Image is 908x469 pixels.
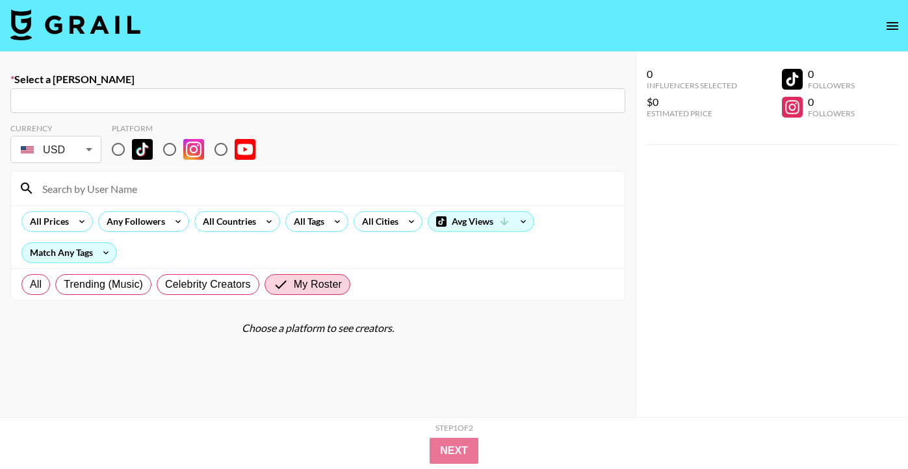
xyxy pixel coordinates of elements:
[647,95,737,108] div: $0
[10,9,140,40] img: Grail Talent
[808,108,855,118] div: Followers
[286,212,327,231] div: All Tags
[647,108,737,118] div: Estimated Price
[354,212,401,231] div: All Cities
[165,277,251,292] span: Celebrity Creators
[183,139,204,160] img: Instagram
[808,81,855,90] div: Followers
[808,95,855,108] div: 0
[235,139,255,160] img: YouTube
[647,68,737,81] div: 0
[99,212,168,231] div: Any Followers
[879,13,905,39] button: open drawer
[132,139,153,160] img: TikTok
[112,123,266,133] div: Platform
[10,322,625,335] div: Choose a platform to see creators.
[13,138,99,161] div: USD
[30,277,42,292] span: All
[10,73,625,86] label: Select a [PERSON_NAME]
[10,123,101,133] div: Currency
[22,212,71,231] div: All Prices
[64,277,143,292] span: Trending (Music)
[647,81,737,90] div: Influencers Selected
[428,212,534,231] div: Avg Views
[195,212,259,231] div: All Countries
[294,277,342,292] span: My Roster
[430,438,478,464] button: Next
[435,423,473,433] div: Step 1 of 2
[808,68,855,81] div: 0
[22,243,116,262] div: Match Any Tags
[34,178,617,199] input: Search by User Name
